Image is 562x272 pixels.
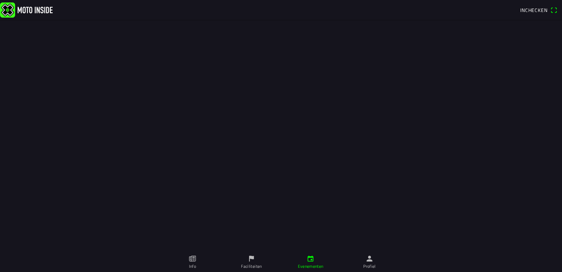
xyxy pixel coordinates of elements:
[517,4,561,16] a: Incheckenqr scanner
[189,263,196,270] ion-label: Info
[241,263,262,270] ion-label: Faciliteiten
[248,255,255,262] ion-icon: flag
[363,263,376,270] ion-label: Profiel
[520,6,548,14] span: Inchecken
[298,263,324,270] ion-label: Evenementen
[366,255,373,262] ion-icon: person
[189,255,196,262] ion-icon: paper
[307,255,314,262] ion-icon: calendar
